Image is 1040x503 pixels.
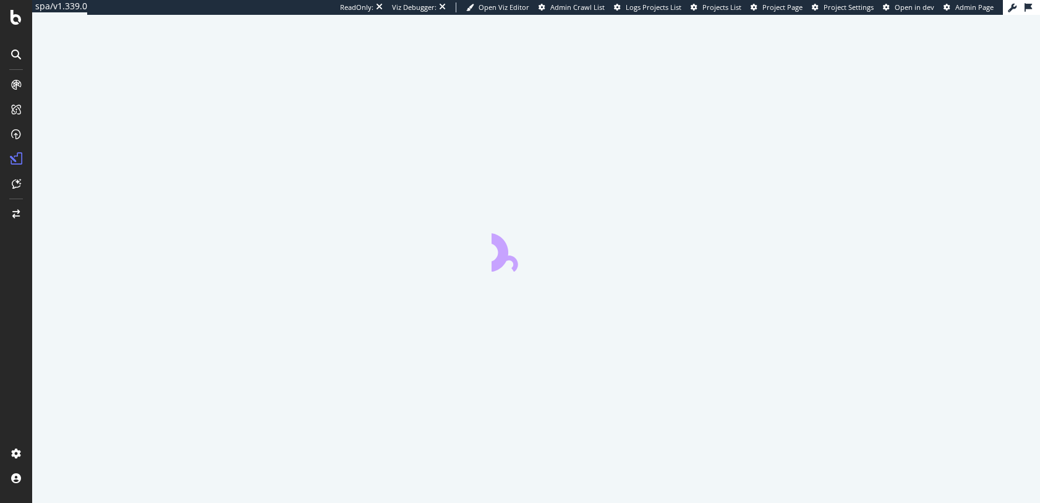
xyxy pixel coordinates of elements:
span: Projects List [702,2,741,12]
div: Viz Debugger: [392,2,437,12]
a: Projects List [691,2,741,12]
a: Admin Page [944,2,994,12]
a: Open in dev [883,2,934,12]
span: Open in dev [895,2,934,12]
a: Project Page [751,2,803,12]
span: Project Settings [824,2,874,12]
span: Admin Page [955,2,994,12]
a: Logs Projects List [614,2,681,12]
span: Admin Crawl List [550,2,605,12]
span: Project Page [762,2,803,12]
span: Logs Projects List [626,2,681,12]
a: Project Settings [812,2,874,12]
span: Open Viz Editor [479,2,529,12]
div: animation [492,227,581,272]
a: Admin Crawl List [539,2,605,12]
a: Open Viz Editor [466,2,529,12]
div: ReadOnly: [340,2,373,12]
